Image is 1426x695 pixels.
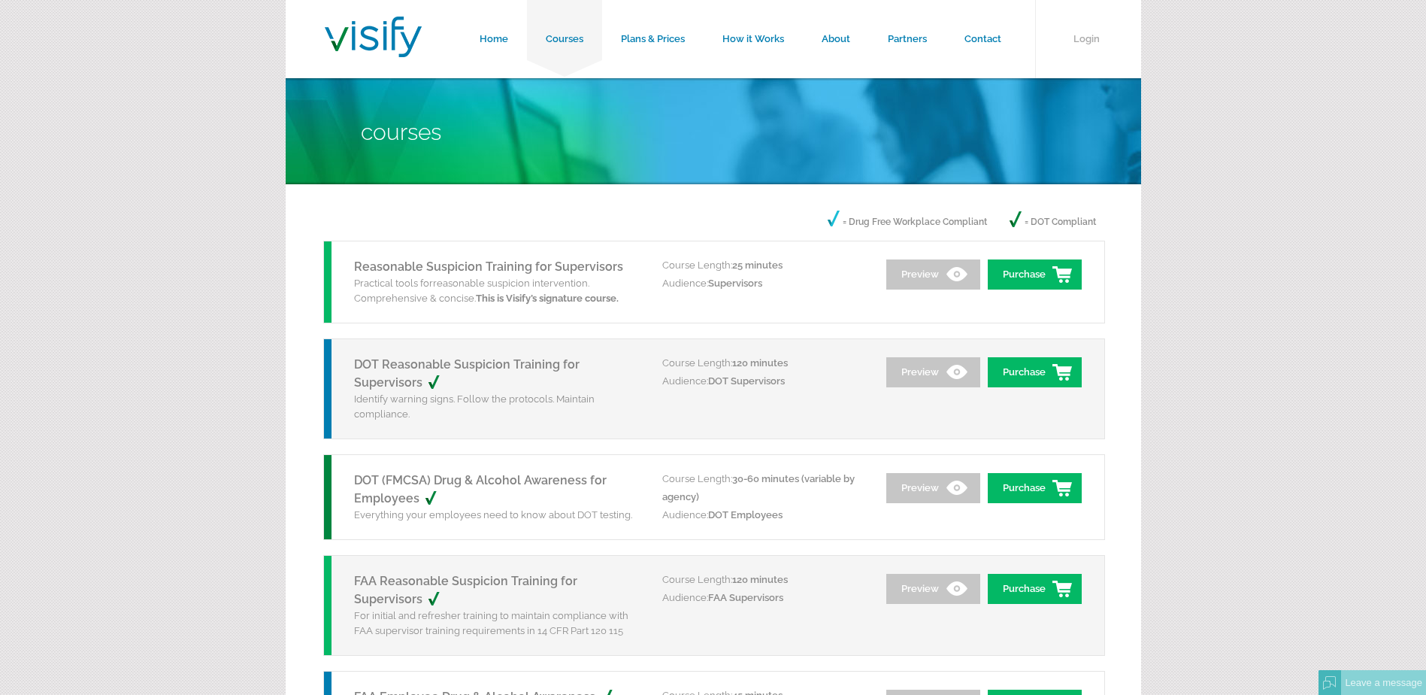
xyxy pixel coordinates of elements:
a: Purchase [988,473,1082,503]
span: 25 minutes [732,259,783,271]
p: Course Length: [662,354,865,372]
span: 120 minutes [732,357,788,369]
p: = DOT Compliant [1010,211,1096,233]
a: Purchase [988,259,1082,290]
strong: This is Visify’s signature course. [476,293,619,304]
p: Everything your employees need to know about DOT testing. [354,508,640,523]
p: = Drug Free Workplace Compliant [828,211,987,233]
a: Preview [886,357,980,387]
a: DOT (FMCSA) Drug & Alcohol Awareness for Employees [354,473,607,505]
img: Offline [1323,676,1337,690]
a: Preview [886,259,980,290]
a: Preview [886,473,980,503]
span: 120 minutes [732,574,788,585]
span: DOT Employees [708,509,783,520]
a: Reasonable Suspicion Training for Supervisors [354,259,623,274]
p: Course Length: [662,256,865,275]
div: Leave a message [1341,670,1426,695]
p: Identify warning signs. Follow the protocols. Maintain compliance. [354,392,640,422]
a: Preview [886,574,980,604]
span: FAA Supervisors [708,592,783,603]
p: Audience: [662,506,865,524]
span: 30-60 minutes (variable by agency) [662,473,855,502]
a: Purchase [988,357,1082,387]
span: reasonable suspicion intervention. Comprehensive & concise. [354,278,619,304]
p: Course Length: [662,571,865,589]
p: Audience: [662,589,865,607]
a: DOT Reasonable Suspicion Training for Supervisors [354,357,580,390]
a: Visify Training [325,40,422,62]
span: Courses [361,119,441,145]
p: Audience: [662,372,865,390]
span: For initial and refresher training to maintain compliance with FAA supervisor training requiremen... [354,610,628,636]
span: Supervisors [708,278,762,289]
a: Purchase [988,574,1082,604]
img: Visify Training [325,17,422,57]
span: DOT Supervisors [708,375,785,387]
p: Course Length: [662,470,865,506]
p: Audience: [662,275,865,293]
a: FAA Reasonable Suspicion Training for Supervisors [354,574,577,606]
p: Practical tools for [354,276,640,306]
